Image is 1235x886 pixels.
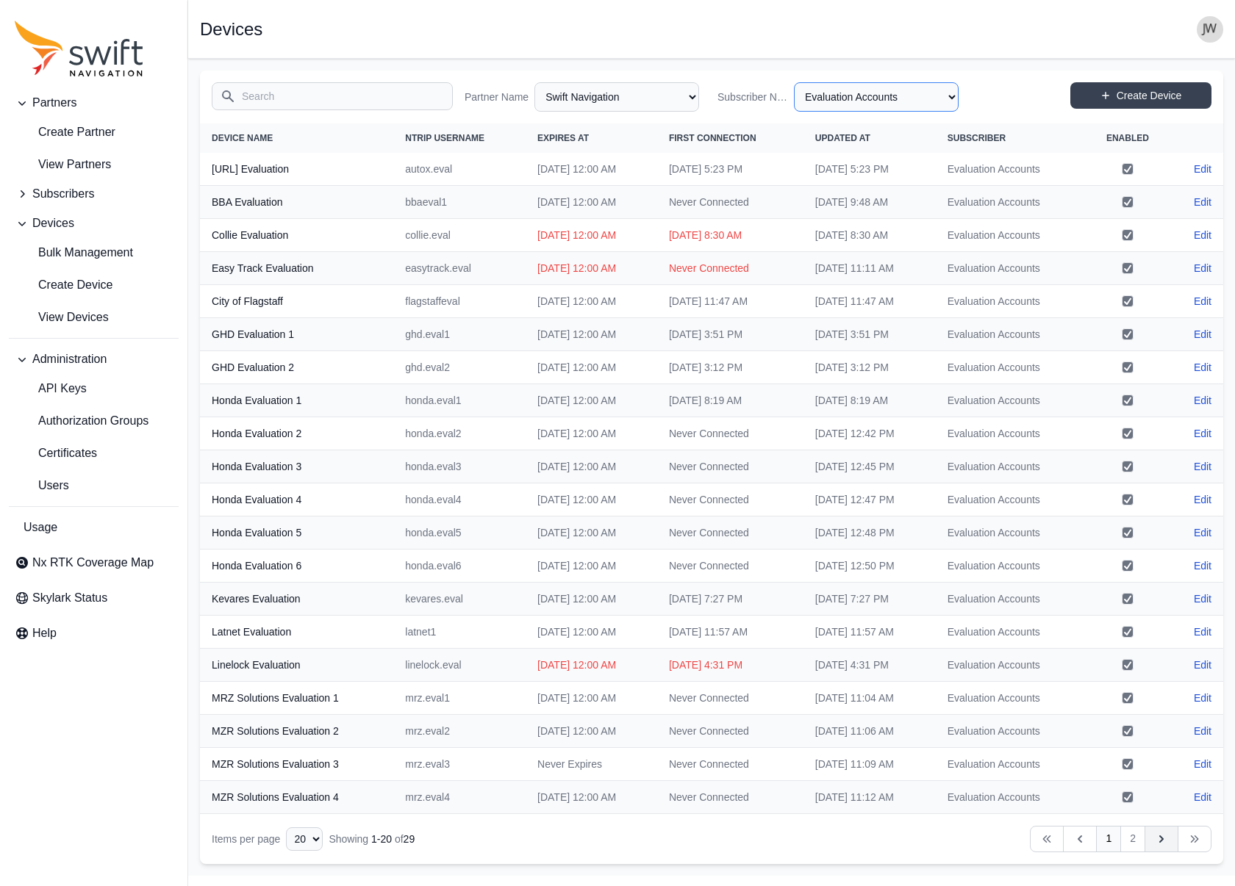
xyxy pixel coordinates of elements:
[32,554,154,572] span: Nx RTK Coverage Map
[286,827,323,851] select: Display Limit
[657,318,803,351] td: [DATE] 3:51 PM
[200,516,393,550] th: Honda Evaluation 5
[15,477,69,494] span: Users
[393,384,526,417] td: honda.eval1
[200,252,393,285] th: Easy Track Evaluation
[1194,426,1211,441] a: Edit
[657,186,803,219] td: Never Connected
[526,483,657,516] td: [DATE] 12:00 AM
[526,153,657,186] td: [DATE] 12:00 AM
[526,616,657,649] td: [DATE] 12:00 AM
[794,82,959,112] select: Subscriber
[404,833,415,845] span: 29
[936,616,1085,649] td: Evaluation Accounts
[200,186,393,219] th: BBA Evaluation
[534,82,699,112] select: Partner Name
[657,516,803,550] td: Never Connected
[200,682,393,715] th: MRZ Solutions Evaluation 1
[657,351,803,384] td: [DATE] 3:12 PM
[393,682,526,715] td: mrz.eval1
[393,417,526,450] td: honda.eval2
[200,318,393,351] th: GHD Evaluation 1
[32,624,57,642] span: Help
[9,471,179,500] a: Users
[657,417,803,450] td: Never Connected
[526,417,657,450] td: [DATE] 12:00 AM
[9,345,179,374] button: Administration
[657,715,803,748] td: Never Connected
[657,483,803,516] td: Never Connected
[200,616,393,649] th: Latnet Evaluation
[24,519,57,536] span: Usage
[393,715,526,748] td: mrz.eval2
[657,781,803,814] td: Never Connected
[1194,691,1211,705] a: Edit
[1194,294,1211,309] a: Edit
[936,550,1085,583] td: Evaluation Accounts
[657,153,803,186] td: [DATE] 5:23 PM
[393,483,526,516] td: honda.eval4
[1120,826,1145,852] a: 2
[200,814,1223,864] nav: Table navigation
[657,252,803,285] td: Never Connected
[393,550,526,583] td: honda.eval6
[200,781,393,814] th: MZR Solutions Evaluation 4
[936,318,1085,351] td: Evaluation Accounts
[1194,360,1211,375] a: Edit
[1194,724,1211,738] a: Edit
[657,450,803,483] td: Never Connected
[803,583,936,616] td: [DATE] 7:27 PM
[212,82,453,110] input: Search
[717,90,788,104] label: Subscriber Name
[936,682,1085,715] td: Evaluation Accounts
[803,483,936,516] td: [DATE] 12:47 PM
[526,583,657,616] td: [DATE] 12:00 AM
[200,649,393,682] th: Linelock Evaluation
[936,351,1085,384] td: Evaluation Accounts
[9,406,179,436] a: Authorization Groups
[393,649,526,682] td: linelock.eval
[936,781,1085,814] td: Evaluation Accounts
[32,350,107,368] span: Administration
[200,153,393,186] th: [URL] Evaluation
[15,412,148,430] span: Authorization Groups
[657,649,803,682] td: [DATE] 4:31 PM
[936,516,1085,550] td: Evaluation Accounts
[803,450,936,483] td: [DATE] 12:45 PM
[526,285,657,318] td: [DATE] 12:00 AM
[15,380,87,397] span: API Keys
[936,748,1085,781] td: Evaluation Accounts
[657,219,803,252] td: [DATE] 8:30 AM
[803,285,936,318] td: [DATE] 11:47 AM
[32,94,76,112] span: Partners
[32,215,74,232] span: Devices
[803,715,936,748] td: [DATE] 11:06 AM
[657,748,803,781] td: Never Connected
[1194,393,1211,408] a: Edit
[1194,790,1211,804] a: Edit
[15,444,97,462] span: Certificates
[32,185,94,203] span: Subscribers
[1194,525,1211,540] a: Edit
[1096,826,1121,852] a: 1
[1194,261,1211,275] a: Edit
[1085,123,1170,153] th: Enabled
[9,179,179,209] button: Subscribers
[1194,757,1211,771] a: Edit
[1194,195,1211,209] a: Edit
[1070,82,1211,109] a: Create Device
[936,285,1085,318] td: Evaluation Accounts
[200,123,393,153] th: Device Name
[1194,162,1211,176] a: Edit
[526,252,657,285] td: [DATE] 12:00 AM
[9,88,179,118] button: Partners
[936,450,1085,483] td: Evaluation Accounts
[936,583,1085,616] td: Evaluation Accounts
[393,123,526,153] th: NTRIP Username
[803,417,936,450] td: [DATE] 12:42 PM
[9,548,179,577] a: Nx RTK Coverage Map
[393,318,526,351] td: ghd.eval1
[803,682,936,715] td: [DATE] 11:04 AM
[657,682,803,715] td: Never Connected
[393,583,526,616] td: kevares.eval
